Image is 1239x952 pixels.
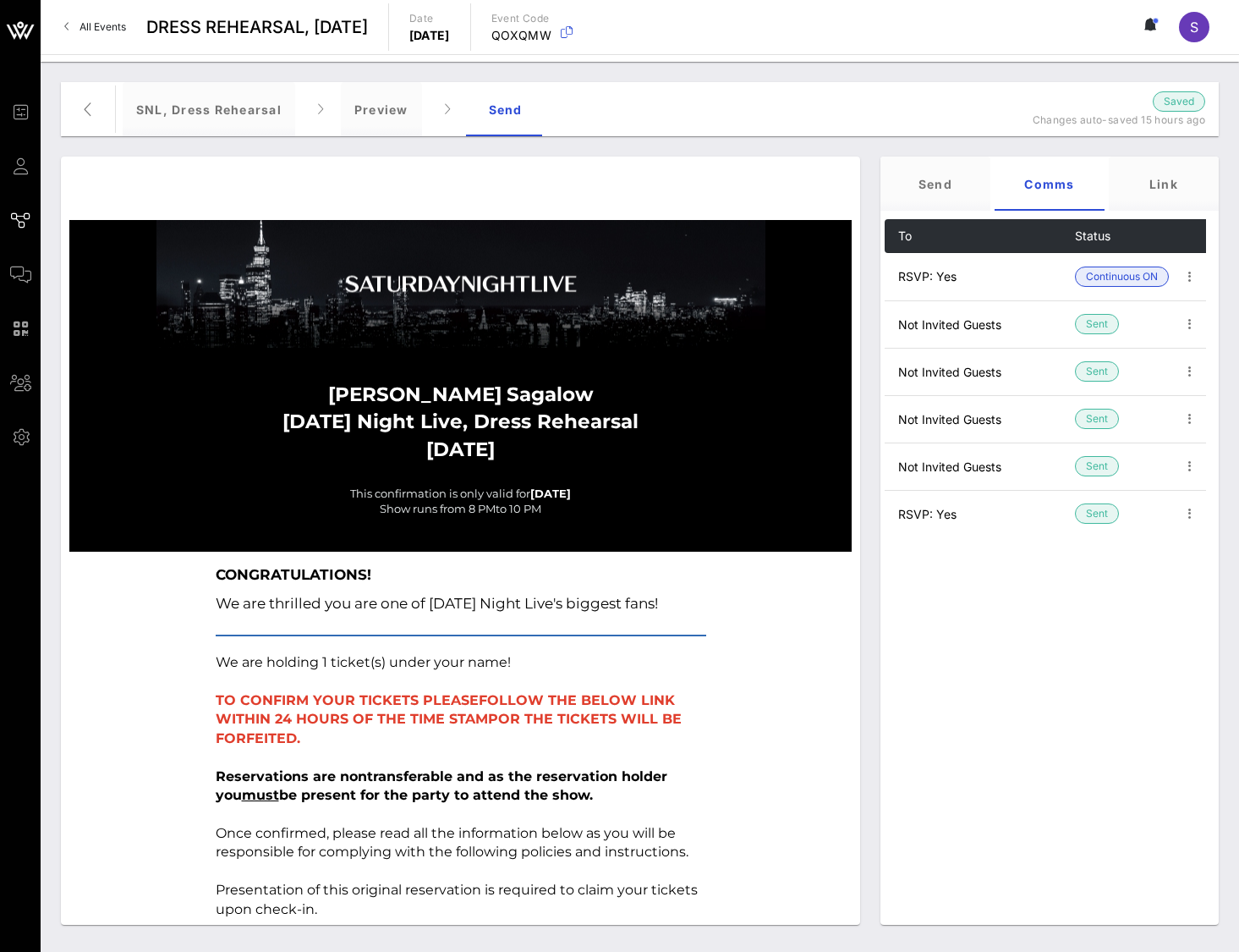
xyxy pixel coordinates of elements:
[146,14,368,40] span: DRESS REHEARSAL, [DATE]
[409,10,450,27] p: Date
[123,82,295,136] div: SNL, Dress Rehearsal
[216,635,706,636] table: divider
[491,27,552,44] p: QOXQMW
[880,157,990,211] div: Send
[380,502,496,515] span: Show runs from 8 PM
[1075,219,1169,253] th: Status
[994,112,1205,129] p: Changes auto-saved 15 hours ago
[885,219,1075,253] th: To
[898,269,957,283] span: RSVP: Yes
[1086,457,1108,476] span: Sent
[898,365,1001,379] span: Not Invited Guests
[530,487,571,500] strong: [DATE]
[216,566,371,583] strong: CONGRATULATIONS!
[216,692,682,746] span: TO CONFIRM YOUR TICKETS PLEASE OR THE TICKETS WILL BE FORFEITED
[1075,228,1110,243] span: Status
[898,228,912,243] span: To
[1109,157,1219,211] div: Link
[898,412,1001,426] span: Not Invited Guests
[282,382,639,460] strong: Sagalow [DATE] Night Live, Dress Rehearsal [DATE]
[1190,19,1198,36] span: S
[1086,410,1108,428] span: Sent
[328,382,502,406] strong: [PERSON_NAME]
[491,10,552,27] p: Event Code
[1086,504,1108,523] span: Sent
[995,157,1105,211] div: Comms
[1086,362,1108,381] span: Sent
[496,502,541,515] span: to 10 PM
[297,730,300,746] span: .
[409,27,450,44] p: [DATE]
[1179,12,1209,42] div: S
[216,692,675,727] span: FOLLOW THE BELOW LINK WITHIN 24 HOURS OF THE TIME STAMP
[216,768,706,862] p: Once confirmed, please read all the information below as you will be responsible for complying wi...
[1086,315,1108,333] span: Sent
[468,82,544,136] div: Send
[216,653,706,672] p: We are holding 1 ticket(s) under your name!
[79,20,126,33] span: All Events
[898,317,1001,332] span: Not Invited Guests
[341,82,422,136] div: Preview
[1164,93,1194,110] span: Saved
[898,507,957,521] span: RSVP: Yes
[242,787,279,803] span: must
[216,768,667,803] strong: Reservations are nontransferable and as the reservation holder you be present for the party to at...
[216,589,706,618] p: We are thrilled you are one of [DATE] Night Live's biggest fans!
[1086,267,1158,286] span: Continuous ON
[216,881,706,919] p: Presentation of this original reservation is required to claim your tickets upon check-in.
[54,14,136,41] a: All Events
[898,459,1001,474] span: Not Invited Guests
[350,487,530,500] span: This confirmation is only valid for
